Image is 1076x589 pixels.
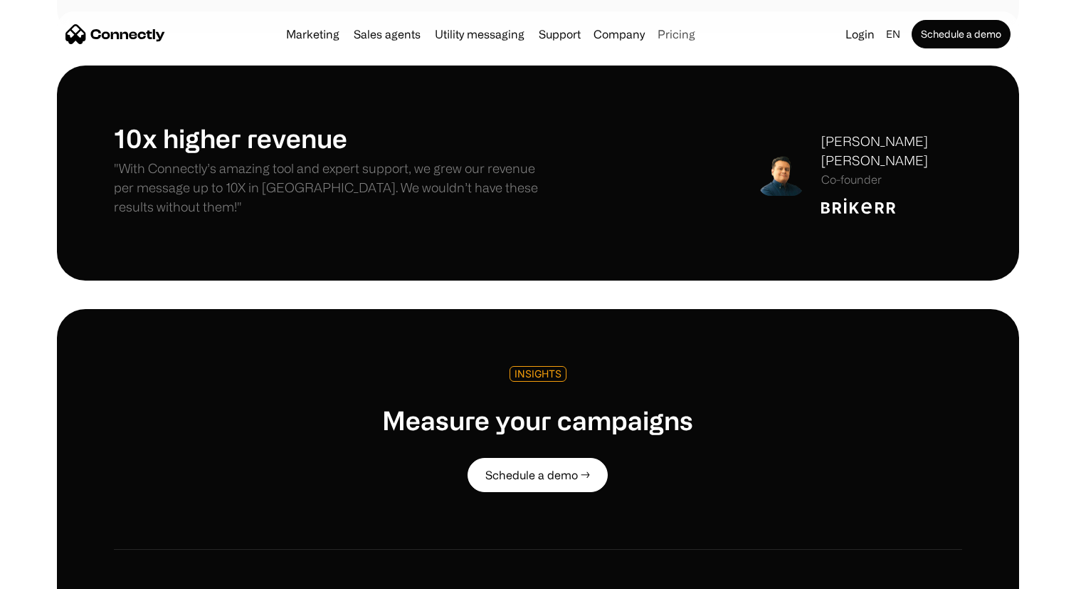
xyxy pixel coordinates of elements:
a: Sales agents [348,28,426,40]
div: Company [589,24,649,44]
h1: 10x higher revenue [114,123,538,153]
div: en [880,24,909,44]
div: Company [594,24,645,44]
a: Pricing [652,28,701,40]
div: [PERSON_NAME] [PERSON_NAME] [821,132,962,170]
p: "With Connectly’s amazing tool and expert support, we grew our revenue per message up to 10X in [... [114,159,538,217]
ul: Language list [28,564,85,584]
a: Utility messaging [429,28,530,40]
a: Schedule a demo [912,20,1011,48]
a: Marketing [280,28,345,40]
div: en [886,24,900,44]
a: Support [533,28,586,40]
aside: Language selected: English [14,563,85,584]
h1: Measure your campaigns [382,405,693,435]
a: Schedule a demo → [468,458,608,492]
a: home [65,24,165,45]
a: Login [840,24,880,44]
div: INSIGHTS [515,368,561,379]
div: Co-founder [821,173,962,187]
